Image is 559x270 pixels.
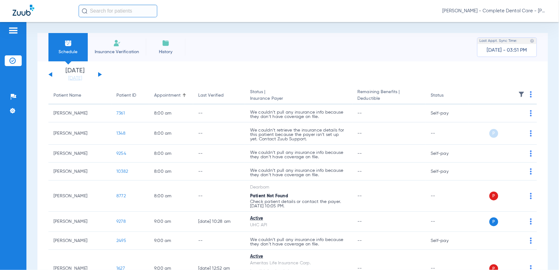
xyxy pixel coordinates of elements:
span: 1348 [116,131,126,136]
span: Deductible [358,95,421,102]
span: Insurance Payer [250,95,348,102]
td: [PERSON_NAME] [48,212,111,232]
div: Last Verified [198,92,240,99]
img: group-dot-blue.svg [530,91,532,98]
td: [PERSON_NAME] [48,181,111,212]
img: Manual Insurance Verification [113,39,121,47]
td: -- [193,145,245,163]
div: UHC API [250,222,348,228]
span: -- [358,131,362,136]
span: 2495 [116,239,126,243]
td: Self-pay [426,145,468,163]
td: [PERSON_NAME] [48,104,111,122]
td: 9:00 AM [149,212,193,232]
a: [DATE] [56,75,94,82]
img: Search Icon [82,8,87,14]
div: Ameritas Life Insurance Corp. [250,260,348,267]
span: Patient Not Found [250,194,288,198]
td: 8:00 AM [149,163,193,181]
p: We couldn’t pull any insurance info because they don’t have coverage on file. [250,168,348,177]
span: P [489,129,498,138]
span: 10382 [116,169,128,174]
img: group-dot-blue.svg [530,218,532,225]
img: group-dot-blue.svg [530,150,532,157]
td: -- [193,104,245,122]
span: Last Appt. Sync Time: [480,38,517,44]
span: [PERSON_NAME] - Complete Dental Care - [PERSON_NAME] [PERSON_NAME], DDS, [GEOGRAPHIC_DATA] [443,8,546,14]
iframe: Chat Widget [528,240,559,270]
div: Appointment [154,92,181,99]
span: 8772 [116,194,126,198]
td: -- [193,181,245,212]
span: -- [358,151,362,156]
img: hamburger-icon [8,27,18,34]
td: Self-pay [426,232,468,250]
td: 9:00 AM [149,232,193,250]
p: We couldn’t retrieve the insurance details for this patient because the payer isn’t set up yet. C... [250,128,348,141]
td: [PERSON_NAME] [48,232,111,250]
p: We couldn’t pull any insurance info because they don’t have coverage on file. [250,238,348,246]
td: -- [426,212,468,232]
span: -- [358,169,362,174]
div: Dearborn [250,184,348,191]
td: -- [426,181,468,212]
div: Patient ID [116,92,144,99]
td: [PERSON_NAME] [48,145,111,163]
span: -- [358,239,362,243]
td: Self-pay [426,163,468,181]
img: last sync help info [530,39,534,43]
td: 8:00 AM [149,181,193,212]
td: -- [193,232,245,250]
p: We couldn’t pull any insurance info because they don’t have coverage on file. [250,150,348,159]
th: Status [426,87,468,104]
td: -- [193,163,245,181]
td: [DATE] 10:28 AM [193,212,245,232]
img: group-dot-blue.svg [530,193,532,199]
span: 9278 [116,219,126,224]
td: -- [426,122,468,145]
span: Insurance Verification [92,49,141,55]
li: [DATE] [56,68,94,82]
span: [DATE] - 03:51 PM [487,47,527,53]
div: Active [250,253,348,260]
td: -- [193,122,245,145]
td: 8:00 AM [149,104,193,122]
th: Remaining Benefits | [353,87,426,104]
div: Last Verified [198,92,224,99]
th: Status | [245,87,353,104]
td: [PERSON_NAME] [48,122,111,145]
span: Schedule [53,49,83,55]
img: group-dot-blue.svg [530,110,532,116]
span: History [151,49,181,55]
img: Zuub Logo [13,5,34,16]
div: Patient Name [53,92,81,99]
td: [PERSON_NAME] [48,163,111,181]
td: Self-pay [426,104,468,122]
img: History [162,39,170,47]
p: Check patient details or contact the payer. [DATE] 10:05 PM. [250,200,348,208]
span: -- [358,219,362,224]
div: Active [250,215,348,222]
span: 9254 [116,151,126,156]
span: P [489,217,498,226]
input: Search for patients [79,5,157,17]
span: -- [358,111,362,115]
div: Patient ID [116,92,136,99]
td: 8:00 AM [149,145,193,163]
div: Patient Name [53,92,106,99]
img: group-dot-blue.svg [530,168,532,175]
span: -- [358,194,362,198]
img: Schedule [64,39,72,47]
p: We couldn’t pull any insurance info because they don’t have coverage on file. [250,110,348,119]
img: group-dot-blue.svg [530,238,532,244]
img: filter.svg [518,91,525,98]
div: Appointment [154,92,188,99]
img: group-dot-blue.svg [530,130,532,137]
span: P [489,192,498,200]
td: 8:00 AM [149,122,193,145]
span: 7361 [116,111,125,115]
